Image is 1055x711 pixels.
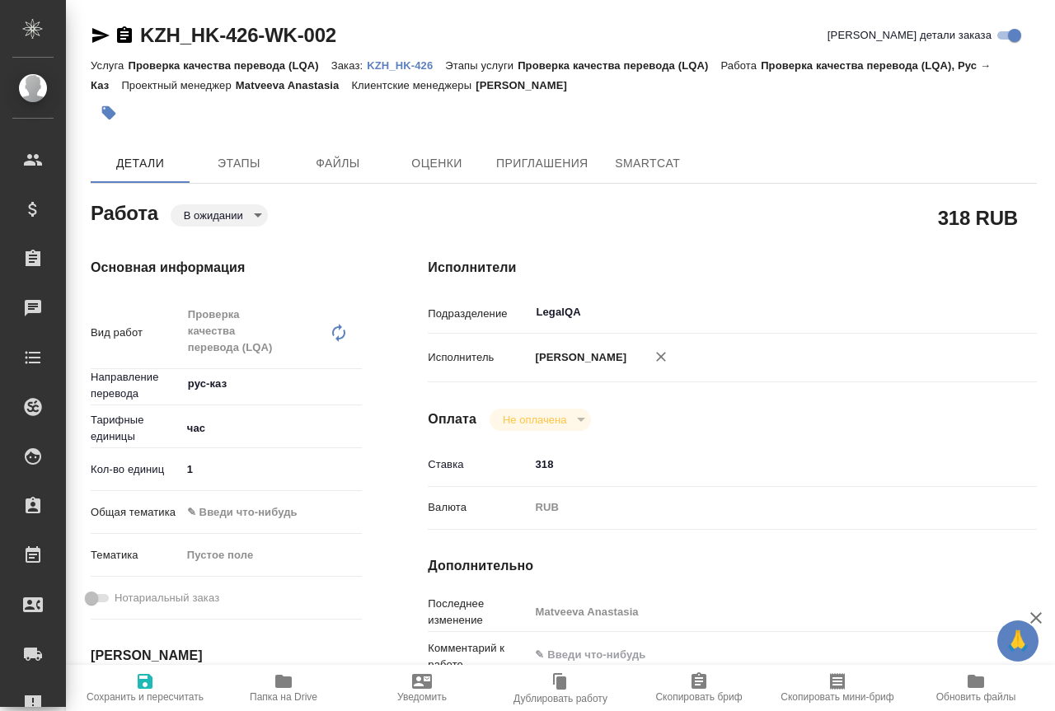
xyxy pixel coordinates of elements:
p: Заказ: [331,59,367,72]
p: Тарифные единицы [91,412,181,445]
div: Пустое поле [181,541,363,569]
p: Работа [720,59,761,72]
button: Папка на Drive [214,665,353,711]
p: [PERSON_NAME] [476,79,579,91]
div: час [181,414,363,442]
h4: Дополнительно [428,556,1037,576]
h4: Исполнители [428,258,1037,278]
span: Скопировать мини-бриф [781,691,893,703]
span: Оценки [397,153,476,174]
button: Уведомить [353,665,491,711]
div: Пустое поле [187,547,343,564]
button: Скопировать бриф [630,665,768,711]
input: Пустое поле [529,600,986,624]
p: KZH_HK-426 [367,59,445,72]
span: [PERSON_NAME] детали заказа [828,27,992,44]
p: Услуга [91,59,128,72]
p: Проектный менеджер [121,79,235,91]
button: Сохранить и пересчитать [76,665,214,711]
input: ✎ Введи что-нибудь [181,457,363,481]
h4: Оплата [428,409,476,429]
button: Open [977,311,980,314]
div: ✎ Введи что-нибудь [187,504,343,521]
p: Последнее изменение [428,596,529,629]
p: Клиентские менеджеры [351,79,476,91]
span: Обновить файлы [936,691,1016,703]
p: Проверка качества перевода (LQA) [128,59,331,72]
button: Не оплачена [498,413,571,427]
span: Приглашения [496,153,588,174]
span: Детали [101,153,180,174]
p: Направление перевода [91,369,181,402]
p: Исполнитель [428,349,529,366]
button: 🙏 [997,620,1039,662]
span: Нотариальный заказ [115,590,219,606]
p: Комментарий к работе [428,640,529,673]
a: KZH_HK-426-WK-002 [140,24,336,46]
span: 🙏 [1004,624,1032,658]
p: Проверка качества перевода (LQA) [518,59,720,72]
span: Папка на Drive [250,691,317,703]
div: RUB [529,493,986,522]
p: Кол-во единиц [91,461,181,478]
p: Валюта [428,499,529,516]
span: Этапы [199,153,279,174]
span: Уведомить [397,691,447,703]
button: Удалить исполнителя [643,339,679,375]
div: В ожидании [171,204,268,227]
button: В ожидании [179,208,248,222]
h4: Основная информация [91,258,362,278]
span: Файлы [298,153,377,174]
button: Open [353,382,356,386]
p: Ставка [428,456,529,473]
p: Тематика [91,547,181,564]
button: Обновить файлы [907,665,1045,711]
span: SmartCat [608,153,687,174]
p: Вид работ [91,325,181,341]
p: [PERSON_NAME] [529,349,626,366]
button: Скопировать ссылку [115,26,134,45]
button: Добавить тэг [91,95,127,131]
button: Скопировать ссылку для ЯМессенджера [91,26,110,45]
h4: [PERSON_NAME] [91,646,362,666]
div: В ожидании [490,409,591,431]
p: Подразделение [428,306,529,322]
p: Matveeva Anastasia [236,79,352,91]
button: Дублировать работу [491,665,630,711]
span: Дублировать работу [513,693,607,704]
p: Общая тематика [91,504,181,521]
span: Сохранить и пересчитать [87,691,204,703]
h2: 318 RUB [938,203,1018,232]
span: Скопировать бриф [655,691,742,703]
input: ✎ Введи что-нибудь [529,452,986,476]
div: ✎ Введи что-нибудь [181,498,363,526]
a: KZH_HK-426 [367,58,445,72]
h2: Работа [91,197,158,227]
button: Скопировать мини-бриф [768,665,907,711]
p: Этапы услуги [445,59,518,72]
